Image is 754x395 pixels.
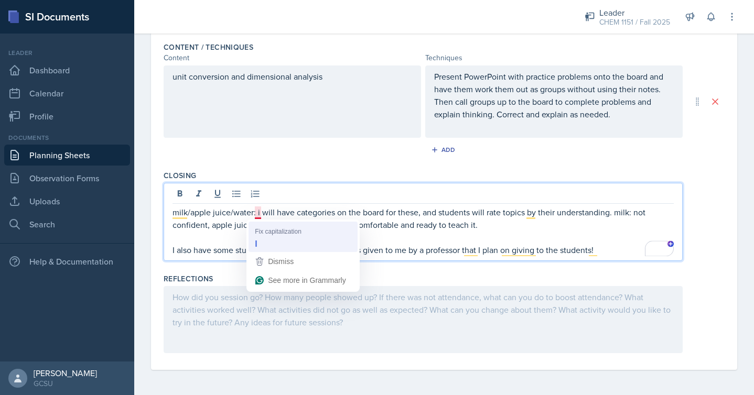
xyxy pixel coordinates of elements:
[4,48,130,58] div: Leader
[599,6,670,19] div: Leader
[4,251,130,272] div: Help & Documentation
[427,142,461,158] button: Add
[4,83,130,104] a: Calendar
[173,244,674,256] p: I also have some study/time management handouts given to me by a professor that I plan on giving ...
[164,42,253,52] label: Content / Techniques
[4,168,130,189] a: Observation Forms
[173,70,412,83] p: unit conversion and dimensional analysis
[164,170,196,181] label: Closing
[425,52,683,63] div: Techniques
[4,145,130,166] a: Planning Sheets
[173,206,674,231] p: milk/apple juice/water: i will have categories on the board for these, and students will rate top...
[434,70,674,120] p: Present PowerPoint with practice problems onto the board and have them work them out as groups wi...
[164,273,213,284] label: Reflections
[4,214,130,235] a: Search
[4,106,130,127] a: Profile
[599,17,670,28] div: CHEM 1151 / Fall 2025
[433,146,456,154] div: Add
[4,191,130,212] a: Uploads
[34,368,97,378] div: [PERSON_NAME]
[34,378,97,389] div: GCSU
[173,206,674,256] div: To enrich screen reader interactions, please activate Accessibility in Grammarly extension settings
[4,60,130,81] a: Dashboard
[4,133,130,142] div: Documents
[164,52,421,63] div: Content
